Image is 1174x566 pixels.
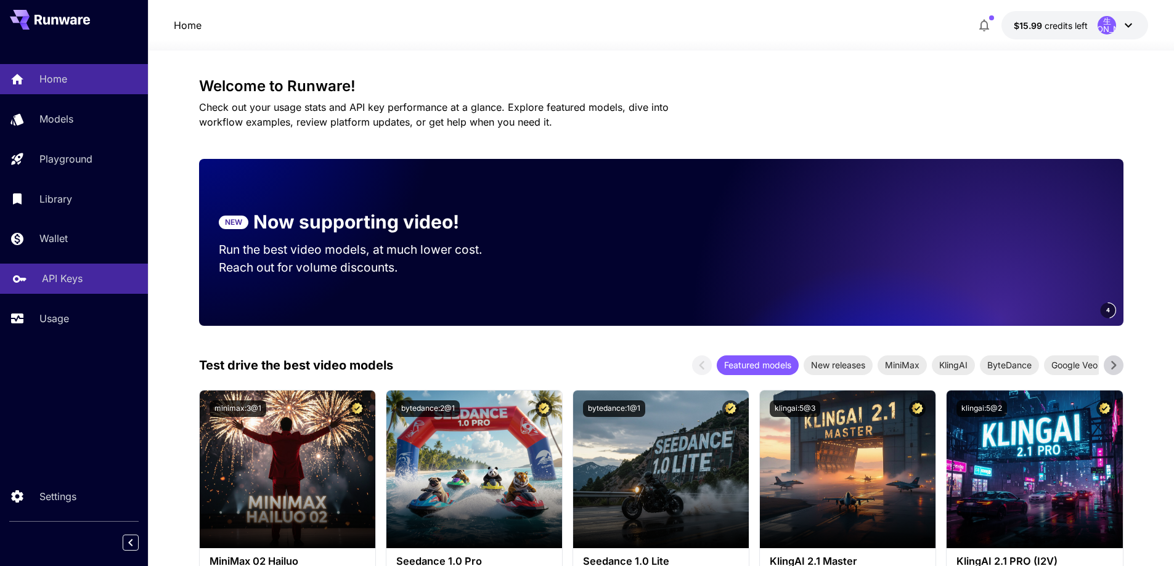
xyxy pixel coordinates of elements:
div: Featured models [717,355,799,375]
button: minimax:3@1 [210,400,266,417]
button: $15.99484生[PERSON_NAME] [1001,11,1148,39]
p: Usage [39,311,69,326]
p: Models [39,111,73,126]
p: NEW [225,217,242,228]
img: alt [386,390,562,548]
button: klingai:5@3 [770,400,820,417]
button: bytedance:1@1 [583,400,645,417]
h3: Welcome to Runware! [199,78,1123,95]
span: Check out your usage stats and API key performance at a glance. Explore featured models, dive int... [199,101,669,128]
div: ByteDance [980,355,1039,375]
nav: breadcrumb [174,18,202,33]
p: Test drive the best video models [199,356,393,374]
span: Google Veo [1044,358,1105,371]
img: alt [947,390,1122,548]
img: alt [760,390,936,548]
button: klingai:5@2 [956,400,1007,417]
span: New releases [804,358,873,371]
p: Now supporting video! [253,208,459,236]
div: $15.99484 [1014,19,1088,32]
img: alt [573,390,749,548]
button: Certified Model – Vetted for best performance and includes a commercial license. [349,400,365,417]
span: 4 [1106,305,1110,315]
div: Collapse sidebar [132,532,148,554]
button: Certified Model – Vetted for best performance and includes a commercial license. [536,400,552,417]
p: API Keys [42,271,83,286]
a: Home [174,18,202,33]
span: $15.99 [1014,20,1045,31]
span: ByteDance [980,358,1039,371]
button: Certified Model – Vetted for best performance and includes a commercial license. [722,400,739,417]
button: Collapse sidebar [123,535,139,551]
button: bytedance:2@1 [396,400,460,417]
span: Featured models [717,358,799,371]
img: alt [200,390,375,548]
span: credits left [1045,20,1088,31]
div: New releases [804,355,873,375]
p: Settings [39,489,76,504]
div: 生[PERSON_NAME] [1098,16,1116,34]
span: KlingAI [932,358,975,371]
div: MiniMax [878,355,927,375]
p: Wallet [39,231,68,246]
p: Library [39,192,72,206]
p: Playground [39,152,92,166]
p: Reach out for volume discounts. [219,259,506,277]
p: Run the best video models, at much lower cost. [219,241,506,259]
p: Home [39,71,67,86]
button: Certified Model – Vetted for best performance and includes a commercial license. [909,400,926,417]
div: Google Veo [1044,355,1105,375]
div: KlingAI [932,355,975,375]
button: Certified Model – Vetted for best performance and includes a commercial license. [1096,400,1113,417]
span: MiniMax [878,358,927,371]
